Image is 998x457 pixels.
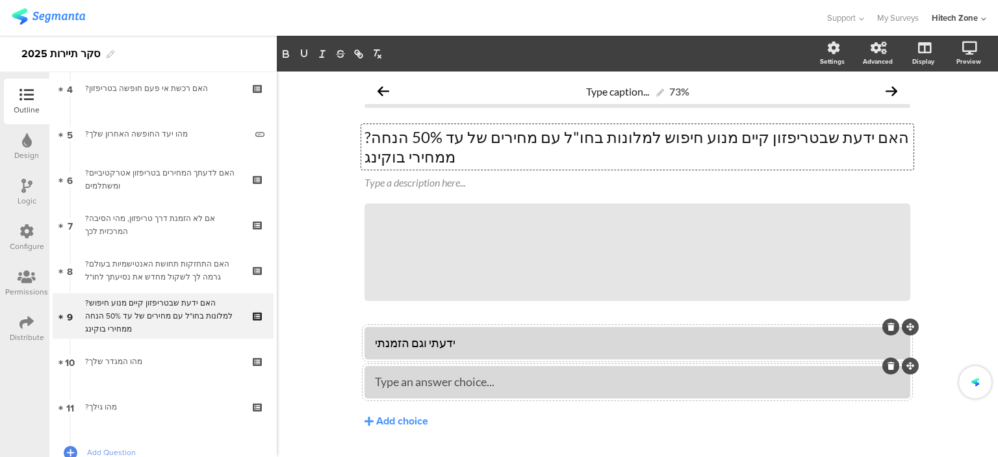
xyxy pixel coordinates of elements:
div: Design [14,150,39,161]
span: 10 [65,354,75,369]
a: 9 ?האם ידעת שבטריפזון קיים מנוע חיפוש למלונות בחו"ל עם מחירים של עד 50% הנחה ממחירי בוקינג [53,293,274,339]
div: ?האם לדעתך המחירים בטריפזון אטרקטיביים ומשתלמים [85,166,240,192]
div: Configure [10,241,44,252]
span: Type caption... [586,85,649,98]
span: 5 [67,127,73,141]
div: ?האם רכשת אי פעם חופשה בטריפזון [85,82,240,95]
a: 10 ?מהו המגדר שלך [53,339,274,384]
span: 7 [68,218,73,232]
span: 4 [67,81,73,96]
a: 7 ?אם לא הזמנת דרך טריפזון, מהי הסיבה המרכזית לכך [53,202,274,248]
div: ?מהו המגדר שלך [85,355,240,368]
a: 6 ?האם לדעתך המחירים בטריפזון אטרקטיביים ומשתלמים [53,157,274,202]
div: ?האם ידעת שבטריפזון קיים מנוע חיפוש למלונות בחו"ל עם מחירים של עד 50% הנחה ממחירי בוקינג [85,296,240,335]
div: Display [912,57,934,66]
span: Type an answer choice... [375,374,494,389]
button: Add choice [365,405,910,437]
div: ?מהו גילך [85,400,240,413]
span: 6 [67,172,73,187]
div: Settings [820,57,845,66]
div: Logic [18,195,36,207]
a: 11 ?מהו גילך [53,384,274,430]
div: ידעתי וגם הזמנתי [375,335,900,350]
span: 9 [67,309,73,323]
div: Outline [14,104,40,116]
img: segmanta-icon-final.svg [972,378,979,385]
div: ?אם לא הזמנת דרך טריפזון, מהי הסיבה המרכזית לכך [85,212,240,238]
div: 73% [669,85,689,98]
p: ?האם ידעת שבטריפזון קיים מנוע חיפוש למלונות בחו"ל עם מחירים של עד 50% הנחה ממחירי בוקינג [365,127,910,166]
a: 4 ?האם רכשת אי פעם חופשה בטריפזון [53,66,274,111]
a: 8 ?האם התחזקות תחושת האנטישמיות בעולם גרמה לך לשקול מחדש את נסיעתך לחו"ל [53,248,274,293]
span: 11 [66,400,74,414]
div: Advanced [863,57,893,66]
div: Hitech Zone [932,12,978,24]
span: Support [827,12,856,24]
span: 8 [67,263,73,278]
div: Permissions [5,286,48,298]
div: Type a description here... [365,176,910,189]
div: ?מהו יעד החופשה האחרון שלך [85,127,246,140]
div: סקר תיירות 2025 [21,44,100,64]
div: Distribute [10,332,44,343]
div: Preview [956,57,981,66]
img: segmanta logo [12,8,85,25]
div: Add choice [376,415,428,428]
a: 5 ?מהו יעד החופשה האחרון שלך [53,111,274,157]
div: ?האם התחזקות תחושת האנטישמיות בעולם גרמה לך לשקול מחדש את נסיעתך לחו"ל [85,257,240,283]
